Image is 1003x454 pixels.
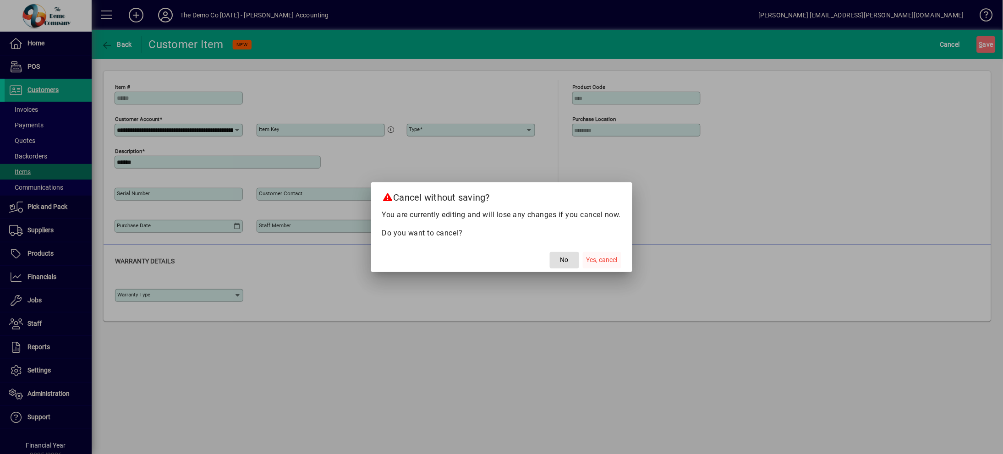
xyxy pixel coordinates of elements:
[371,182,632,209] h2: Cancel without saving?
[583,252,621,268] button: Yes, cancel
[586,255,618,265] span: Yes, cancel
[560,255,569,265] span: No
[382,228,621,239] p: Do you want to cancel?
[550,252,579,268] button: No
[382,209,621,220] p: You are currently editing and will lose any changes if you cancel now.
